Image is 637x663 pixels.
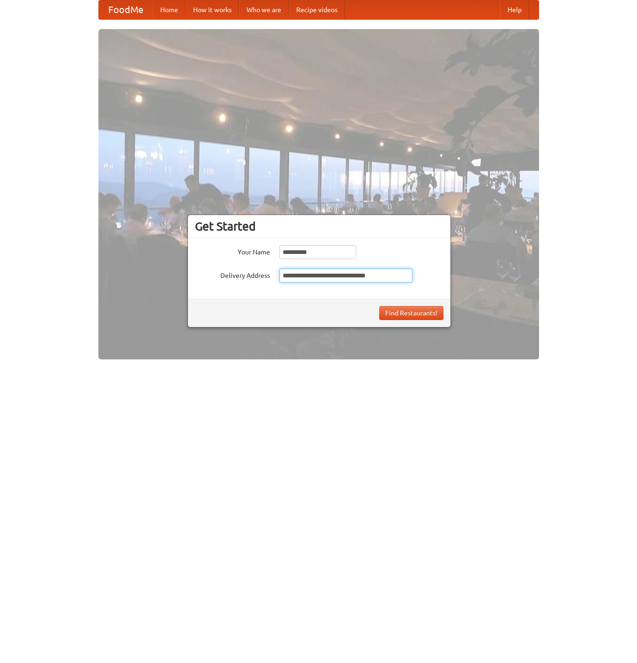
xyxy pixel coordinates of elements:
a: Recipe videos [289,0,345,19]
button: Find Restaurants! [379,306,443,320]
a: Help [500,0,529,19]
a: How it works [186,0,239,19]
a: Who we are [239,0,289,19]
h3: Get Started [195,219,443,233]
label: Delivery Address [195,268,270,280]
a: FoodMe [99,0,153,19]
label: Your Name [195,245,270,257]
a: Home [153,0,186,19]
